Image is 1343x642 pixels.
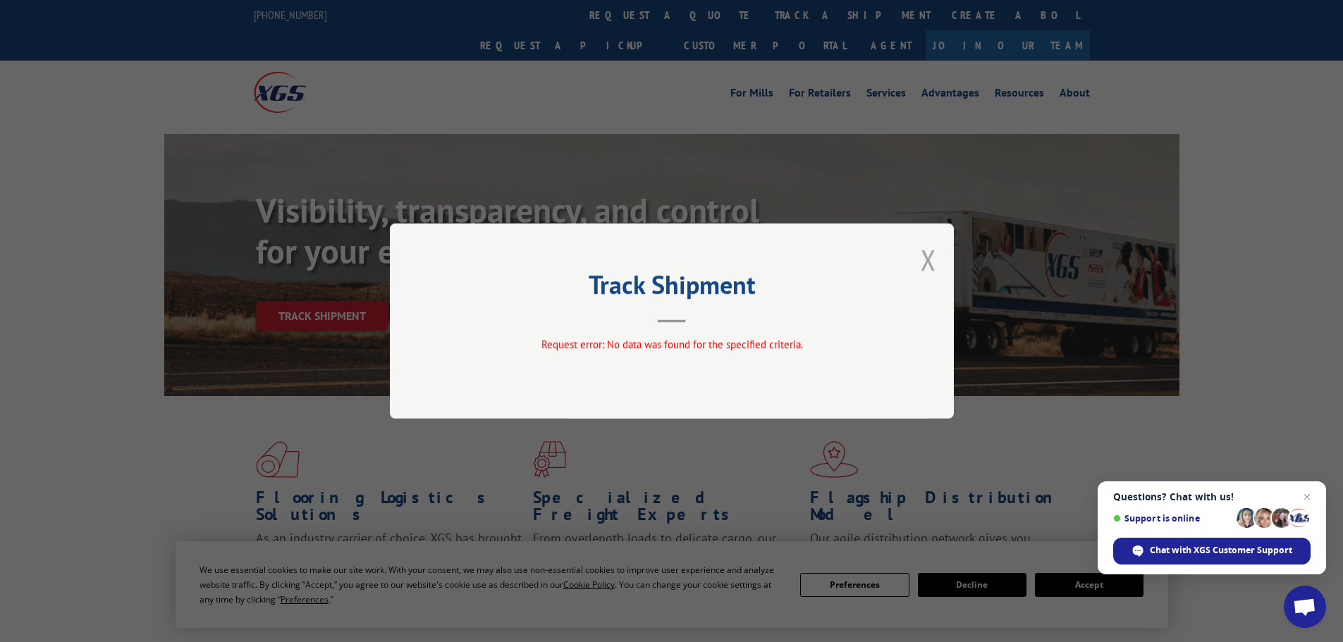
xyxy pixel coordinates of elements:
h2: Track Shipment [460,275,883,302]
div: Chat with XGS Customer Support [1113,538,1311,564]
span: Support is online [1113,513,1232,524]
button: Close modal [921,241,936,278]
span: Chat with XGS Customer Support [1150,544,1292,557]
span: Questions? Chat with us! [1113,491,1311,502]
span: Close chat [1299,488,1316,505]
span: Request error: No data was found for the specified criteria. [541,338,802,351]
div: Open chat [1284,586,1326,628]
